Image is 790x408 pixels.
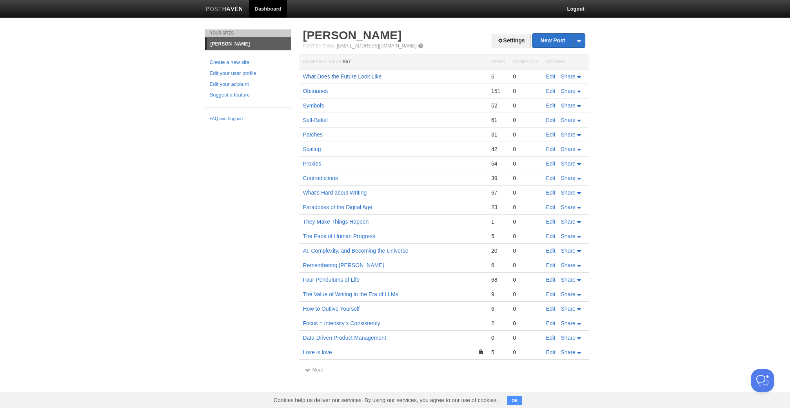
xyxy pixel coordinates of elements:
[303,349,332,355] a: Love is love
[491,233,505,240] div: 5
[546,262,556,268] a: Edit
[561,175,576,181] span: Share
[542,55,589,69] th: Actions
[491,73,505,80] div: 6
[513,160,538,167] div: 0
[305,367,323,373] a: More
[561,204,576,210] span: Share
[491,117,505,124] div: 61
[210,91,287,99] a: Suggest a feature
[491,175,505,182] div: 39
[561,73,576,80] span: Share
[513,102,538,109] div: 0
[513,73,538,80] div: 0
[491,291,505,298] div: 9
[303,219,369,225] a: They Make Things Happen
[210,58,287,67] a: Create a new site
[561,291,576,297] span: Share
[487,55,509,69] th: Views
[491,131,505,138] div: 31
[266,392,506,408] span: Cookies help us deliver our services. By using our services, you agree to our use of cookies.
[491,247,505,254] div: 20
[303,44,336,48] span: Post by Email
[546,291,556,297] a: Edit
[491,102,505,109] div: 52
[337,43,416,49] a: [EMAIL_ADDRESS][DOMAIN_NAME]
[299,55,487,69] th: Homepage Views
[491,320,505,327] div: 2
[303,248,409,254] a: AI, Complexity, and Becoming the Universe
[210,80,287,89] a: Edit your account
[513,305,538,312] div: 0
[546,102,556,109] a: Edit
[546,117,556,123] a: Edit
[561,306,576,312] span: Share
[513,262,538,269] div: 0
[205,29,291,37] li: Your Sites
[513,87,538,95] div: 0
[509,55,542,69] th: Comments
[491,87,505,95] div: 151
[210,69,287,78] a: Edit your user profile
[303,102,324,109] a: Symbols
[492,34,530,48] a: Settings
[343,59,351,64] span: 867
[513,247,538,254] div: 0
[303,29,402,42] a: [PERSON_NAME]
[303,189,367,196] a: What’s Hard about Writing
[513,233,538,240] div: 0
[303,320,380,326] a: Focus = Intensity x Consistency
[303,233,375,239] a: The Pace of Human Progress
[513,175,538,182] div: 0
[491,334,505,341] div: 0
[561,102,576,109] span: Share
[303,335,386,341] a: Data-Driven Product Management
[303,73,382,80] a: What Does the Future Look Like
[513,218,538,225] div: 0
[491,204,505,211] div: 23
[303,88,328,94] a: Obituaries
[561,320,576,326] span: Share
[546,175,556,181] a: Edit
[303,204,372,210] a: Paradoxes of the Digital Age
[561,219,576,225] span: Share
[206,7,243,13] img: Posthaven-bar
[303,277,360,283] a: Four Pendulums of Life
[210,115,287,122] a: FAQ and Support
[546,320,556,326] a: Edit
[546,189,556,196] a: Edit
[561,262,576,268] span: Share
[546,73,556,80] a: Edit
[513,291,538,298] div: 0
[546,204,556,210] a: Edit
[491,349,505,356] div: 5
[303,117,328,123] a: Self-Belief
[546,219,556,225] a: Edit
[513,131,538,138] div: 0
[561,117,576,123] span: Share
[546,335,556,341] a: Edit
[561,277,576,283] span: Share
[491,160,505,167] div: 54
[546,131,556,138] a: Edit
[303,306,360,312] a: How to Outlive Yourself
[513,334,538,341] div: 0
[561,349,576,355] span: Share
[207,38,291,50] a: [PERSON_NAME]
[491,262,505,269] div: 6
[491,146,505,153] div: 42
[561,146,576,152] span: Share
[546,88,556,94] a: Edit
[532,34,585,47] a: New Post
[561,160,576,167] span: Share
[491,189,505,196] div: 67
[546,349,556,355] a: Edit
[303,146,321,152] a: Scaling
[303,262,384,268] a: Remembering [PERSON_NAME]
[491,276,505,283] div: 68
[561,335,576,341] span: Share
[561,189,576,196] span: Share
[491,218,505,225] div: 1
[546,248,556,254] a: Edit
[513,117,538,124] div: 0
